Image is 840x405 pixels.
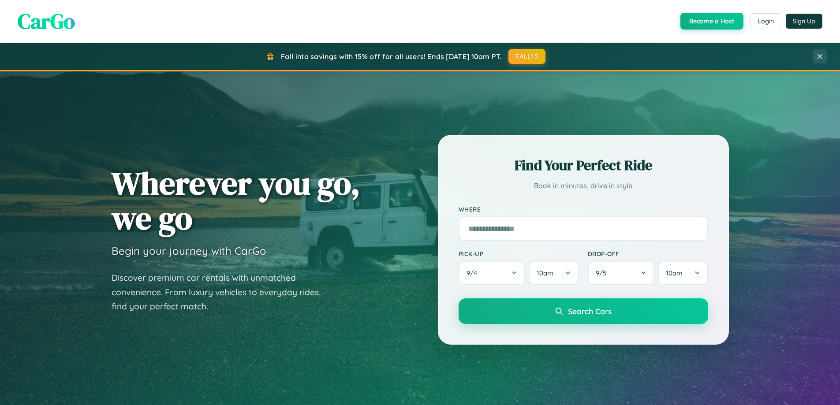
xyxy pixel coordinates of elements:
[529,261,579,285] button: 10am
[281,52,502,61] span: Fall into savings with 15% off for all users! Ends [DATE] 10am PT.
[467,269,482,277] span: 9 / 4
[568,306,612,316] span: Search Cars
[459,298,708,324] button: Search Cars
[459,156,708,175] h2: Find Your Perfect Ride
[658,261,708,285] button: 10am
[459,205,708,213] label: Where
[459,179,708,192] p: Book in minutes, drive in style
[459,250,579,257] label: Pick-up
[588,261,655,285] button: 9/5
[588,250,708,257] label: Drop-off
[18,7,75,36] span: CarGo
[537,269,553,277] span: 10am
[750,13,781,29] button: Login
[112,244,266,257] h3: Begin your journey with CarGo
[666,269,683,277] span: 10am
[680,13,743,30] button: Become a Host
[786,14,822,29] button: Sign Up
[596,269,611,277] span: 9 / 5
[508,49,545,64] button: FALL15
[459,261,526,285] button: 9/4
[112,166,360,235] h1: Wherever you go, we go
[112,271,332,314] p: Discover premium car rentals with unmatched convenience. From luxury vehicles to everyday rides, ...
